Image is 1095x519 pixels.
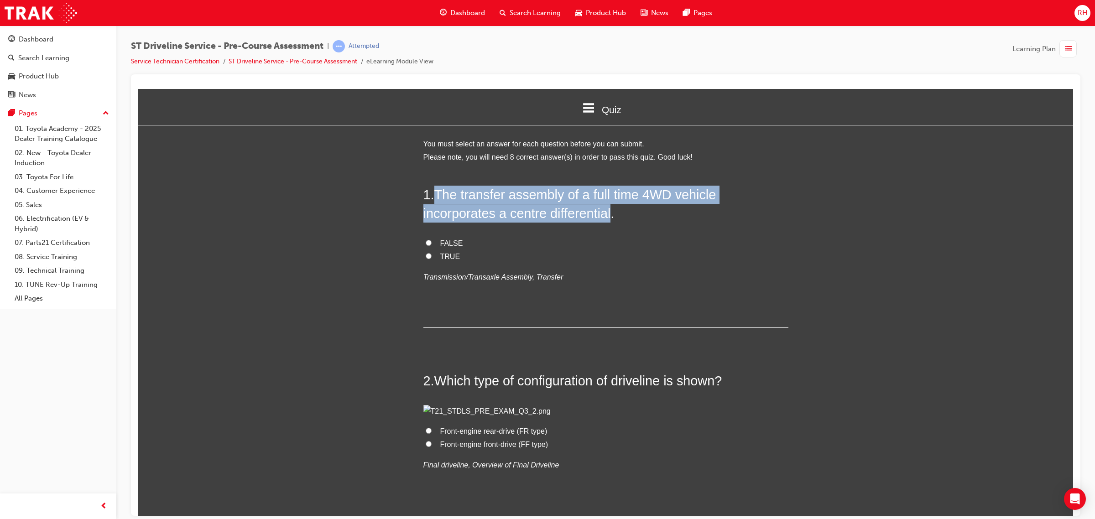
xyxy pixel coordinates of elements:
span: Quiz [464,16,483,26]
span: pages-icon [8,109,15,118]
span: Product Hub [586,8,626,18]
div: Product Hub [19,71,59,82]
div: News [19,90,36,100]
div: Attempted [349,42,379,51]
div: Pages [19,108,37,119]
li: Please note, you will need 8 correct answer(s) in order to pass this quiz. Good luck! [285,62,650,75]
a: news-iconNews [633,4,676,22]
div: Dashboard [19,34,53,45]
a: 03. Toyota For Life [11,170,113,184]
span: Front-engine rear-drive (FR type) [302,338,409,346]
button: DashboardSearch LearningProduct HubNews [4,29,113,105]
span: Which type of configuration of driveline is shown? [296,285,584,299]
span: news-icon [641,7,647,19]
a: ST Driveline Service - Pre-Course Assessment [229,57,357,65]
button: Learning Plan [1012,40,1080,57]
span: RH [1078,8,1087,18]
a: pages-iconPages [676,4,720,22]
span: Dashboard [450,8,485,18]
a: 02. New - Toyota Dealer Induction [11,146,113,170]
img: T21_STDLS_PRE_EXAM_Q3_2.png [285,316,650,329]
img: Trak [5,3,77,23]
span: The transfer assembly of a full time 4WD vehicle incorporates a centre differential. [285,99,578,131]
span: learningRecordVerb_ATTEMPT-icon [333,40,345,52]
a: All Pages [11,291,113,306]
span: Learning Plan [1012,44,1056,54]
a: News [4,87,113,104]
a: 01. Toyota Academy - 2025 Dealer Training Catalogue [11,122,113,146]
input: FALSE [287,151,293,157]
span: up-icon [103,108,109,119]
span: guage-icon [440,7,447,19]
button: RH [1074,5,1090,21]
span: Search Learning [510,8,561,18]
span: TRUE [302,164,322,171]
a: 08. Service Training [11,250,113,264]
em: Final driveline, Overview of Final Driveline [285,372,421,380]
button: Pages [4,105,113,122]
input: TRUE [287,164,293,170]
span: pages-icon [683,7,690,19]
a: 06. Electrification (EV & Hybrid) [11,212,113,236]
span: search-icon [8,54,15,62]
li: eLearning Module View [366,57,433,67]
div: Search Learning [18,53,69,63]
a: 10. TUNE Rev-Up Training [11,278,113,292]
span: prev-icon [100,501,107,512]
a: Product Hub [4,68,113,85]
li: You must select an answer for each question before you can submit. [285,49,650,62]
a: 05. Sales [11,198,113,212]
em: Transmission/Transaxle Assembly, Transfer [285,184,425,192]
span: guage-icon [8,36,15,44]
input: Front-engine rear-drive (FR type) [287,339,293,345]
a: 09. Technical Training [11,264,113,278]
span: search-icon [500,7,506,19]
span: | [327,41,329,52]
a: 07. Parts21 Certification [11,236,113,250]
h2: 2 . [285,283,650,301]
div: Open Intercom Messenger [1064,488,1086,510]
h2: 1 . [285,97,650,134]
span: news-icon [8,91,15,99]
span: News [651,8,668,18]
span: list-icon [1065,43,1072,55]
a: 04. Customer Experience [11,184,113,198]
input: Front-engine front-drive (FF type) [287,352,293,358]
a: search-iconSearch Learning [492,4,568,22]
span: Front-engine front-drive (FF type) [302,352,410,359]
a: guage-iconDashboard [433,4,492,22]
span: FALSE [302,151,325,158]
span: ST Driveline Service - Pre-Course Assessment [131,41,323,52]
span: Pages [693,8,712,18]
span: car-icon [575,7,582,19]
a: Service Technician Certification [131,57,219,65]
a: Dashboard [4,31,113,48]
a: car-iconProduct Hub [568,4,633,22]
span: car-icon [8,73,15,81]
a: Search Learning [4,50,113,67]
